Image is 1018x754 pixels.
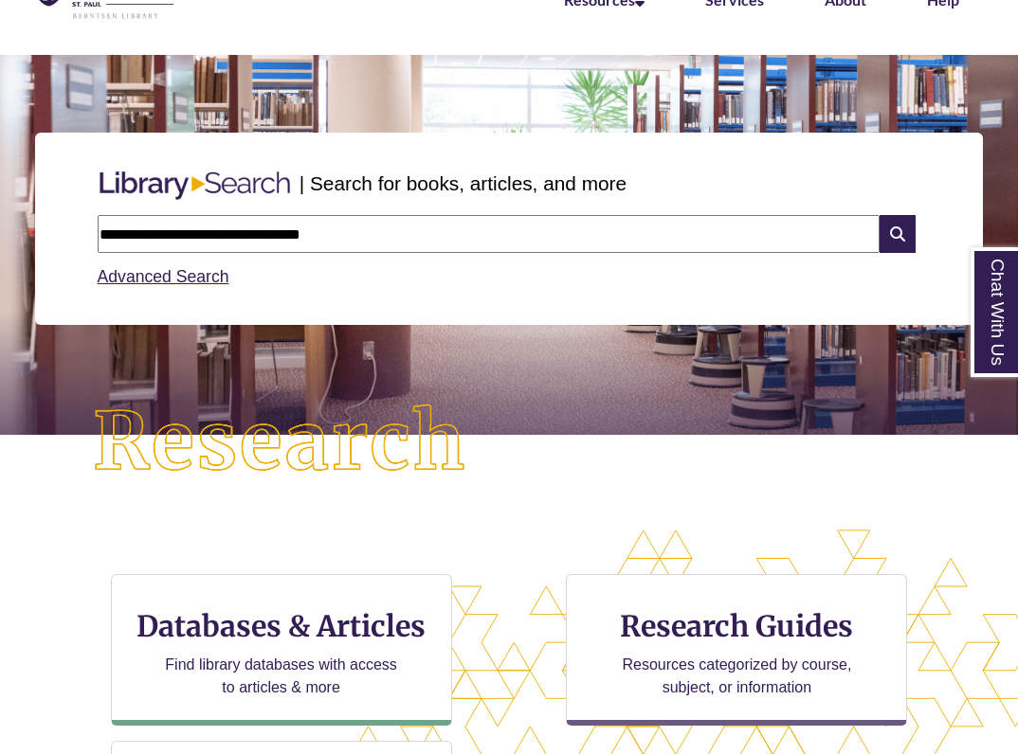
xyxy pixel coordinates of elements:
[880,215,916,253] i: Search
[111,574,452,726] a: Databases & Articles Find library databases with access to articles & more
[51,363,509,522] img: Research
[157,654,405,699] p: Find library databases with access to articles & more
[566,574,907,726] a: Research Guides Resources categorized by course, subject, or information
[90,164,300,207] img: Libary Search
[98,267,229,286] a: Advanced Search
[127,608,436,644] h3: Databases & Articles
[613,654,861,699] p: Resources categorized by course, subject, or information
[582,608,891,644] h3: Research Guides
[300,169,627,198] p: | Search for books, articles, and more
